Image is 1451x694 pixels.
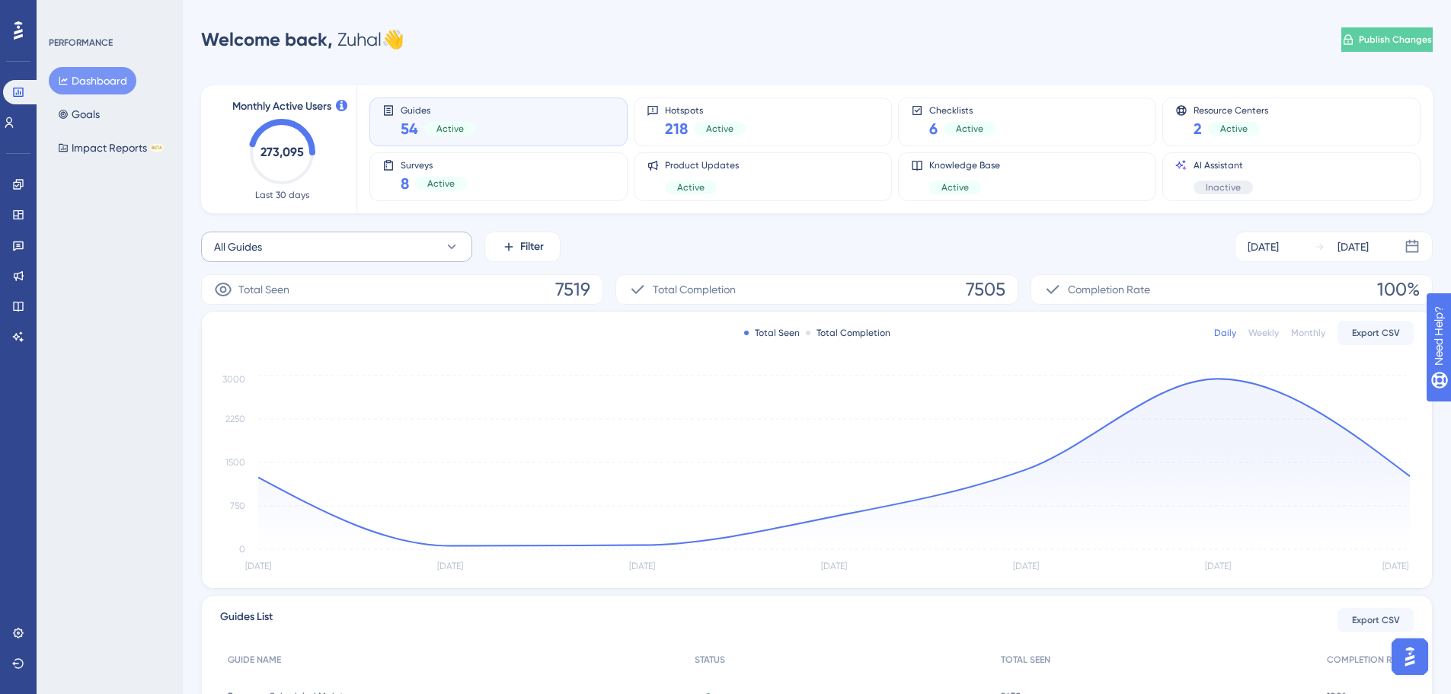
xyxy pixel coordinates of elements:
[1220,123,1248,135] span: Active
[150,144,164,152] div: BETA
[1214,327,1236,339] div: Daily
[1001,654,1050,666] span: TOTAL SEEN
[201,27,404,52] div: Zuhal 👋
[225,457,245,468] tspan: 1500
[427,177,455,190] span: Active
[1338,608,1414,632] button: Export CSV
[744,327,800,339] div: Total Seen
[1068,280,1150,299] span: Completion Rate
[1248,327,1279,339] div: Weekly
[555,277,590,302] span: 7519
[1338,238,1369,256] div: [DATE]
[1248,238,1279,256] div: [DATE]
[201,28,333,50] span: Welcome back,
[629,561,655,571] tspan: [DATE]
[1291,327,1325,339] div: Monthly
[941,181,969,193] span: Active
[956,123,983,135] span: Active
[706,123,733,135] span: Active
[806,327,890,339] div: Total Completion
[929,118,938,139] span: 6
[228,654,281,666] span: GUIDE NAME
[665,118,688,139] span: 218
[1382,561,1408,571] tspan: [DATE]
[245,561,271,571] tspan: [DATE]
[665,159,739,171] span: Product Updates
[49,101,109,128] button: Goals
[1205,561,1231,571] tspan: [DATE]
[1327,654,1406,666] span: COMPLETION RATE
[1352,327,1400,339] span: Export CSV
[225,414,245,424] tspan: 2250
[220,608,273,632] span: Guides List
[437,561,463,571] tspan: [DATE]
[929,104,996,115] span: Checklists
[821,561,847,571] tspan: [DATE]
[1194,159,1253,171] span: AI Assistant
[520,238,544,256] span: Filter
[653,280,736,299] span: Total Completion
[1359,34,1432,46] span: Publish Changes
[230,501,245,511] tspan: 750
[401,173,409,194] span: 8
[401,104,476,115] span: Guides
[1013,561,1039,571] tspan: [DATE]
[239,544,245,555] tspan: 0
[665,104,746,115] span: Hotspots
[201,232,472,262] button: All Guides
[1341,27,1433,52] button: Publish Changes
[238,280,289,299] span: Total Seen
[401,118,418,139] span: 54
[1377,277,1420,302] span: 100%
[260,145,304,159] text: 273,095
[695,654,725,666] span: STATUS
[1387,634,1433,680] iframe: UserGuiding AI Assistant Launcher
[929,159,1000,171] span: Knowledge Base
[255,189,309,201] span: Last 30 days
[36,4,95,22] span: Need Help?
[401,159,467,170] span: Surveys
[436,123,464,135] span: Active
[49,37,113,49] div: PERFORMANCE
[49,67,136,94] button: Dashboard
[232,98,331,116] span: Monthly Active Users
[1352,614,1400,626] span: Export CSV
[484,232,561,262] button: Filter
[214,238,262,256] span: All Guides
[49,134,173,162] button: Impact ReportsBETA
[1206,181,1241,193] span: Inactive
[1194,104,1268,115] span: Resource Centers
[1194,118,1202,139] span: 2
[1338,321,1414,345] button: Export CSV
[966,277,1005,302] span: 7505
[677,181,705,193] span: Active
[222,374,245,385] tspan: 3000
